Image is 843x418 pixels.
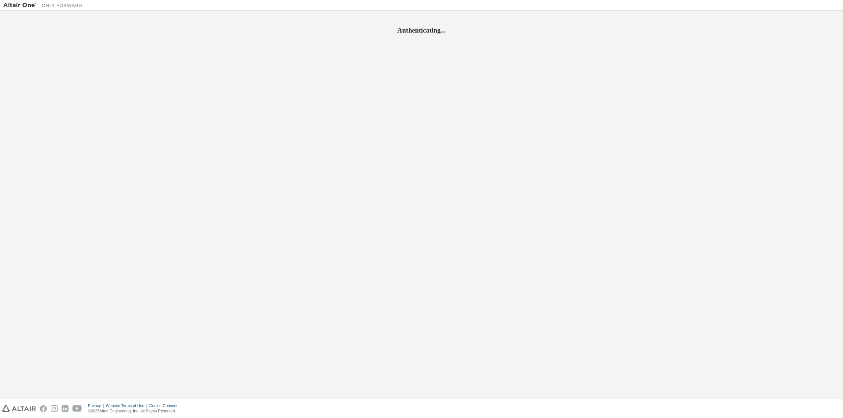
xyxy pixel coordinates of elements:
[88,403,106,408] div: Privacy
[149,403,181,408] div: Cookie Consent
[88,408,181,414] p: © 2025 Altair Engineering, Inc. All Rights Reserved.
[62,405,68,412] img: linkedin.svg
[3,2,86,9] img: Altair One
[51,405,58,412] img: instagram.svg
[3,26,840,35] h2: Authenticating...
[72,405,82,412] img: youtube.svg
[106,403,149,408] div: Website Terms of Use
[2,405,36,412] img: altair_logo.svg
[40,405,47,412] img: facebook.svg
